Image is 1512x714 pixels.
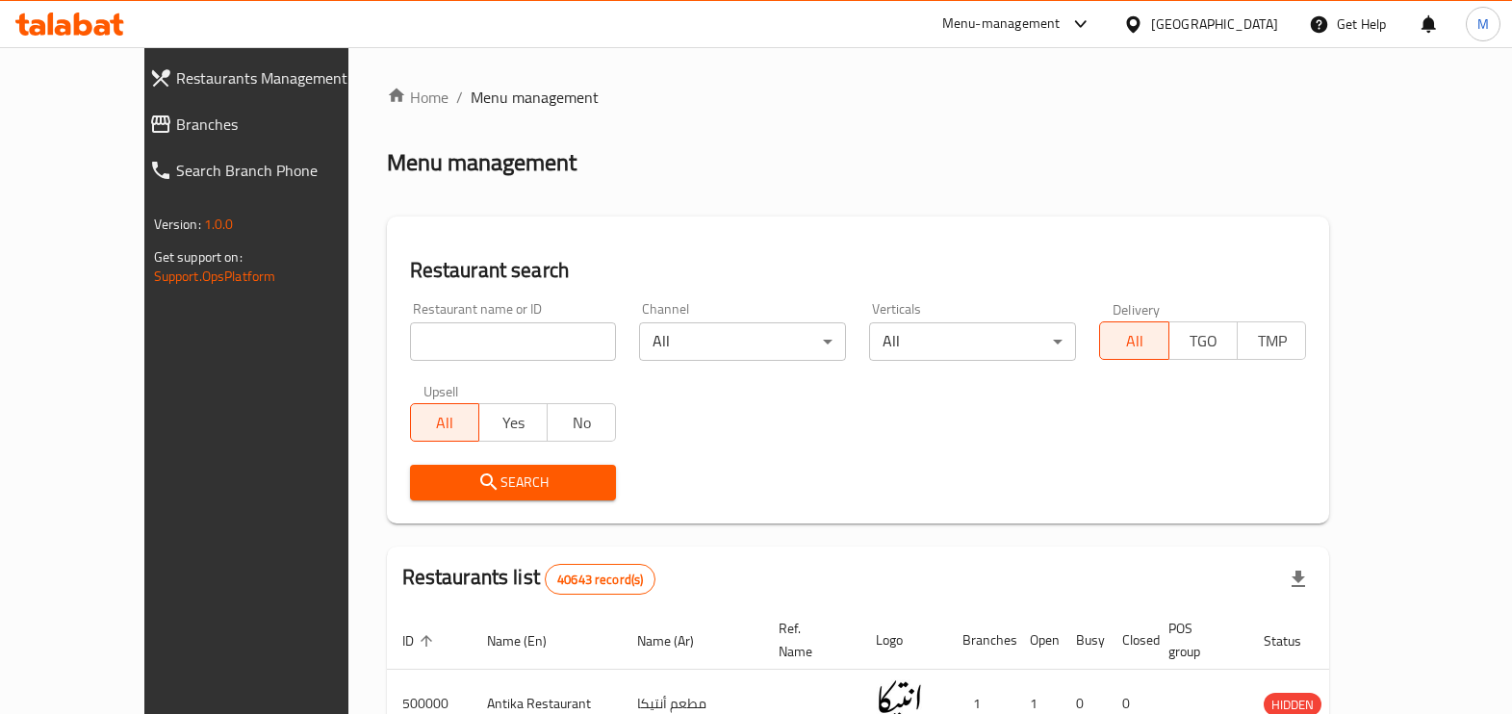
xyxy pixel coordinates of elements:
div: Total records count [545,564,655,595]
span: Status [1264,629,1326,652]
a: Branches [134,101,397,147]
label: Upsell [423,384,459,397]
button: Yes [478,403,548,442]
span: 1.0.0 [204,212,234,237]
button: No [547,403,616,442]
span: Branches [176,113,381,136]
input: Search for restaurant name or ID.. [410,322,617,361]
button: TMP [1237,321,1306,360]
span: 40643 record(s) [546,571,654,589]
a: Restaurants Management [134,55,397,101]
button: All [1099,321,1168,360]
span: TGO [1177,327,1230,355]
span: Menu management [471,86,599,109]
span: No [555,409,608,437]
span: M [1477,13,1489,35]
a: Home [387,86,448,109]
span: All [419,409,472,437]
span: Search [425,471,602,495]
label: Delivery [1113,302,1161,316]
div: [GEOGRAPHIC_DATA] [1151,13,1278,35]
span: Yes [487,409,540,437]
h2: Menu management [387,147,577,178]
th: Open [1014,611,1061,670]
span: Version: [154,212,201,237]
nav: breadcrumb [387,86,1330,109]
span: TMP [1245,327,1298,355]
div: Menu-management [942,13,1061,36]
button: All [410,403,479,442]
div: All [869,322,1076,361]
button: TGO [1168,321,1238,360]
th: Closed [1107,611,1153,670]
a: Support.OpsPlatform [154,264,276,289]
th: Busy [1061,611,1107,670]
span: Search Branch Phone [176,159,381,182]
span: POS group [1168,617,1225,663]
span: ID [402,629,439,652]
button: Search [410,465,617,500]
span: Ref. Name [779,617,837,663]
div: Export file [1275,556,1321,602]
span: Name (En) [487,629,572,652]
span: Get support on: [154,244,243,269]
h2: Restaurant search [410,256,1307,285]
h2: Restaurants list [402,563,656,595]
li: / [456,86,463,109]
th: Logo [860,611,947,670]
span: All [1108,327,1161,355]
div: All [639,322,846,361]
a: Search Branch Phone [134,147,397,193]
span: Name (Ar) [637,629,719,652]
span: Restaurants Management [176,66,381,89]
th: Branches [947,611,1014,670]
